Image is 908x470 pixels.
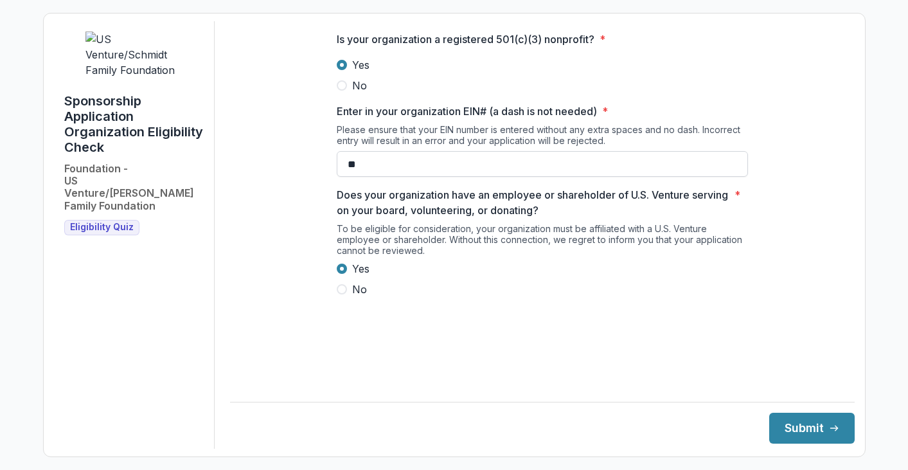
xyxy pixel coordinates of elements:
[337,104,597,119] p: Enter in your organization EIN# (a dash is not needed)
[85,32,182,78] img: US Venture/Schmidt Family Foundation
[769,413,855,444] button: Submit
[337,223,748,261] div: To be eligible for consideration, your organization must be affiliated with a U.S. Venture employ...
[64,93,204,155] h1: Sponsorship Application Organization Eligibility Check
[337,32,594,47] p: Is your organization a registered 501(c)(3) nonprofit?
[337,187,729,218] p: Does your organization have an employee or shareholder of U.S. Venture serving on your board, vol...
[64,163,204,212] h2: Foundation - US Venture/[PERSON_NAME] Family Foundation
[352,261,369,276] span: Yes
[352,282,367,297] span: No
[70,222,134,233] span: Eligibility Quiz
[337,124,748,151] div: Please ensure that your EIN number is entered without any extra spaces and no dash. Incorrect ent...
[352,78,367,93] span: No
[352,57,369,73] span: Yes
